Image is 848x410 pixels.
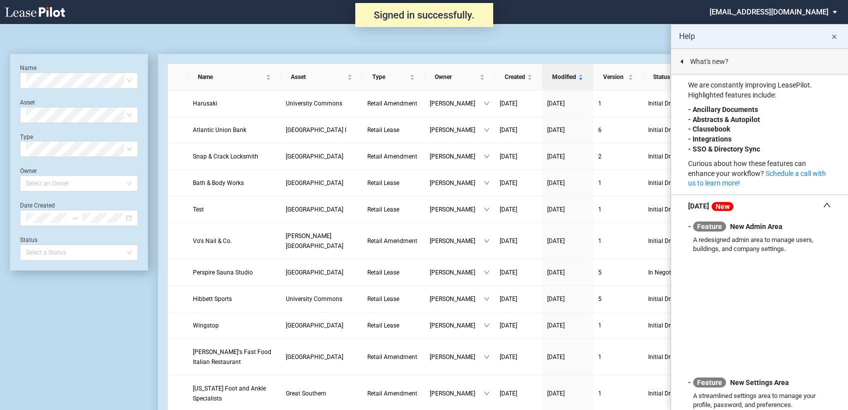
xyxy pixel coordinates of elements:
span: Atlantic Union Bank [193,126,246,133]
a: Hibbett Sports [193,294,276,304]
span: down [484,180,490,186]
label: Date Created [20,202,55,209]
span: 1 [598,237,602,244]
span: [PERSON_NAME] [430,98,484,108]
span: [DATE] [500,269,517,276]
span: University Commons [286,100,342,107]
label: Type [20,133,33,140]
span: [DATE] [547,390,565,397]
span: University Commons [286,295,342,302]
span: Park West Village I [286,126,346,133]
span: [DATE] [500,322,517,329]
a: [GEOGRAPHIC_DATA] [286,151,357,161]
span: down [484,206,490,212]
span: [PERSON_NAME] [430,125,484,135]
span: down [484,296,490,302]
a: [DATE] [500,267,537,277]
span: [DATE] [547,126,565,133]
span: Hibbett Sports [193,295,232,302]
span: Wingstop [193,322,219,329]
a: [DATE] [547,178,588,188]
span: Initial Draft [648,178,707,188]
span: [DATE] [500,100,517,107]
a: [DATE] [547,204,588,214]
span: [PERSON_NAME] [430,352,484,362]
span: Retail Amendment [367,153,417,160]
span: Initial Draft [648,151,707,161]
a: Retail Amendment [367,388,420,398]
span: Modified [552,72,576,82]
a: Retail Lease [367,294,420,304]
span: [DATE] [547,206,565,213]
a: [DATE] [500,125,537,135]
a: Great Southern [286,388,357,398]
span: to [71,214,78,221]
a: 1 [598,204,638,214]
span: Retail Amendment [367,237,417,244]
a: [PERSON_NAME][GEOGRAPHIC_DATA] [286,231,357,251]
span: Retail Lease [367,179,399,186]
th: Owner [425,64,495,90]
a: 1 [598,98,638,108]
span: swap-right [71,214,78,221]
span: Name [198,72,264,82]
span: down [484,238,490,244]
span: Avery Square [286,232,343,249]
span: 1 [598,322,602,329]
span: Owner [435,72,478,82]
a: [DATE] [500,294,537,304]
span: 1 [598,179,602,186]
a: Harusaki [193,98,276,108]
span: 1 [598,390,602,397]
a: [DATE] [547,151,588,161]
a: Wingstop [193,320,276,330]
span: Version [603,72,626,82]
a: [DATE] [500,151,537,161]
a: Retail Amendment [367,352,420,362]
th: Created [495,64,542,90]
span: Initial Draft [648,388,707,398]
span: Created [505,72,525,82]
span: [DATE] [500,295,517,302]
span: [DATE] [547,353,565,360]
span: 6 [598,126,602,133]
a: Retail Lease [367,125,420,135]
span: Park West Village II [286,269,343,276]
span: Retail Lease [367,322,399,329]
th: Type [362,64,425,90]
span: Pickerington Square [286,206,343,213]
a: 1 [598,352,638,362]
span: [DATE] [500,353,517,360]
a: [GEOGRAPHIC_DATA] [286,178,357,188]
span: down [484,322,490,328]
span: 1 [598,100,602,107]
span: Initial Draft [648,125,707,135]
a: University Commons [286,294,357,304]
span: down [484,100,490,106]
span: [PERSON_NAME] [430,320,484,330]
a: University Commons [286,98,357,108]
span: 1 [598,206,602,213]
a: [DATE] [500,98,537,108]
span: Status [653,72,701,82]
span: Harusaki [193,100,217,107]
a: Retail Lease [367,320,420,330]
span: Retail Lease [367,206,399,213]
span: [DATE] [500,390,517,397]
span: [DATE] [500,153,517,160]
a: 1 [598,320,638,330]
span: Great Southern [286,390,326,397]
a: Perspire Sauna Studio [193,267,276,277]
span: Fazoli's Fast Food Italian Restaurant [193,348,271,365]
span: Initial Draft [648,204,707,214]
span: [DATE] [500,206,517,213]
span: down [484,354,490,360]
span: Cross Creek [286,179,343,186]
a: [GEOGRAPHIC_DATA] [286,352,357,362]
span: Retail Lease [367,126,399,133]
span: down [484,269,490,275]
a: [DATE] [547,294,588,304]
a: Test [193,204,276,214]
label: Asset [20,99,35,106]
span: [DATE] [500,126,517,133]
